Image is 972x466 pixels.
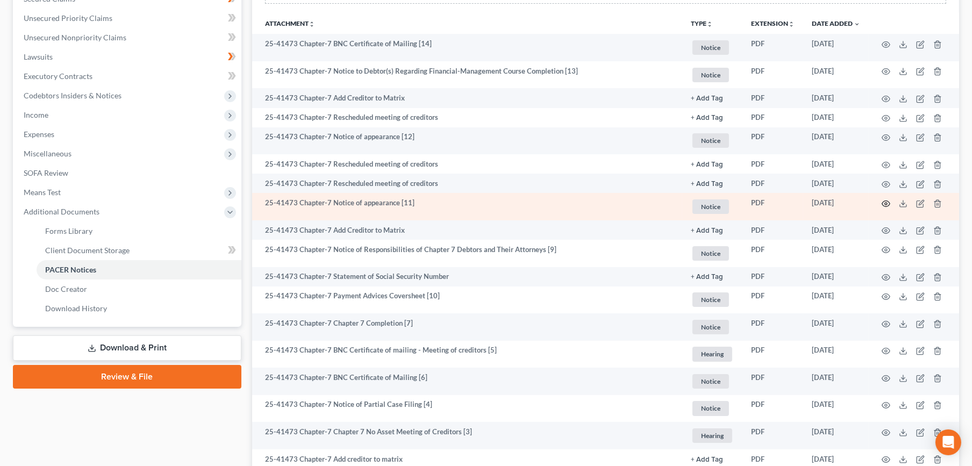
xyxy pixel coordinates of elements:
button: + Add Tag [691,227,723,234]
td: PDF [742,395,803,422]
td: [DATE] [803,395,869,422]
span: Notice [692,401,729,415]
span: Download History [45,304,107,313]
td: 25-41473 Chapter-7 Rescheduled meeting of creditors [252,154,682,174]
a: Executory Contracts [15,67,241,86]
td: PDF [742,34,803,61]
i: expand_more [854,21,860,27]
a: Notice [691,399,734,417]
td: 25-41473 Chapter-7 Notice of Partial Case Filing [4] [252,395,682,422]
td: 25-41473 Chapter-7 Notice of appearance [11] [252,193,682,220]
a: + Add Tag [691,159,734,169]
span: Notice [692,68,729,82]
td: 25-41473 Chapter-7 Statement of Social Security Number [252,267,682,286]
td: [DATE] [803,174,869,193]
td: [DATE] [803,267,869,286]
td: 25-41473 Chapter-7 BNC Certificate of Mailing [6] [252,368,682,395]
a: Notice [691,372,734,390]
td: PDF [742,267,803,286]
td: PDF [742,108,803,127]
a: Unsecured Nonpriority Claims [15,28,241,47]
td: PDF [742,240,803,267]
td: [DATE] [803,193,869,220]
a: Client Document Storage [37,241,241,260]
span: Hearing [692,428,732,443]
td: 25-41473 Chapter-7 Notice of appearance [12] [252,127,682,155]
a: Review & File [13,365,241,389]
td: 25-41473 Chapter-7 Chapter 7 No Asset Meeting of Creditors [3] [252,422,682,449]
td: 25-41473 Chapter-7 BNC Certificate of Mailing [14] [252,34,682,61]
button: + Add Tag [691,161,723,168]
a: + Add Tag [691,271,734,282]
a: Notice [691,291,734,309]
span: SOFA Review [24,168,68,177]
button: + Add Tag [691,95,723,102]
td: [DATE] [803,220,869,240]
button: TYPEunfold_more [691,20,713,27]
span: Doc Creator [45,284,87,293]
span: Unsecured Nonpriority Claims [24,33,126,42]
td: PDF [742,368,803,395]
td: [DATE] [803,341,869,368]
span: Unsecured Priority Claims [24,13,112,23]
span: Miscellaneous [24,149,72,158]
a: Notice [691,132,734,149]
td: [DATE] [803,422,869,449]
td: [DATE] [803,368,869,395]
button: + Add Tag [691,114,723,121]
a: Hearing [691,427,734,445]
span: Forms Library [45,226,92,235]
a: + Add Tag [691,178,734,189]
td: PDF [742,61,803,89]
a: PACER Notices [37,260,241,279]
span: Means Test [24,188,61,197]
span: Notice [692,374,729,389]
td: PDF [742,174,803,193]
a: Extensionunfold_more [751,19,795,27]
span: Client Document Storage [45,246,130,255]
td: 25-41473 Chapter-7 Notice to Debtor(s) Regarding Financial-Management Course Completion [13] [252,61,682,89]
span: Notice [692,199,729,214]
a: + Add Tag [691,454,734,464]
a: + Add Tag [691,93,734,103]
a: Hearing [691,345,734,363]
a: Lawsuits [15,47,241,67]
span: Notice [692,320,729,334]
td: [DATE] [803,154,869,174]
td: 25-41473 Chapter-7 Add Creditor to Matrix [252,88,682,107]
a: SOFA Review [15,163,241,183]
span: Notice [692,292,729,307]
td: PDF [742,313,803,341]
td: [DATE] [803,286,869,314]
td: PDF [742,127,803,155]
a: + Add Tag [691,225,734,235]
a: Forms Library [37,221,241,241]
td: 25-41473 Chapter-7 Notice of Responsibilities of Chapter 7 Debtors and Their Attorneys [9] [252,240,682,267]
td: [DATE] [803,108,869,127]
span: Executory Contracts [24,71,92,81]
div: Open Intercom Messenger [935,429,961,455]
i: unfold_more [309,21,315,27]
td: PDF [742,220,803,240]
td: 25-41473 Chapter-7 Add Creditor to Matrix [252,220,682,240]
a: Date Added expand_more [812,19,860,27]
button: + Add Tag [691,181,723,188]
button: + Add Tag [691,274,723,281]
td: [DATE] [803,88,869,107]
span: Notice [692,246,729,261]
td: PDF [742,154,803,174]
td: [DATE] [803,34,869,61]
td: PDF [742,341,803,368]
span: Notice [692,133,729,148]
a: Unsecured Priority Claims [15,9,241,28]
td: PDF [742,286,803,314]
a: Download & Print [13,335,241,361]
span: Lawsuits [24,52,53,61]
td: [DATE] [803,313,869,341]
i: unfold_more [706,21,713,27]
td: PDF [742,193,803,220]
td: [DATE] [803,127,869,155]
td: [DATE] [803,61,869,89]
td: 25-41473 Chapter-7 Payment Advices Coversheet [10] [252,286,682,314]
a: Doc Creator [37,279,241,299]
